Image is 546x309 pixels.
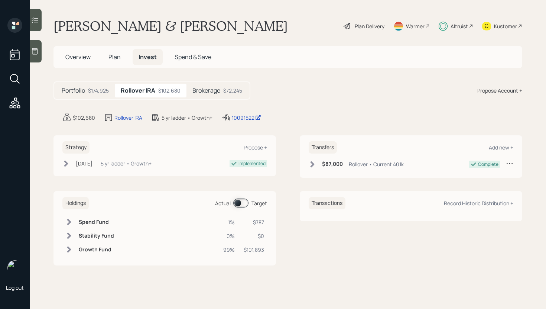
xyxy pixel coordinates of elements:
div: 0% [223,232,235,240]
h6: Strategy [62,141,90,154]
div: Propose + [244,144,267,151]
div: $102,680 [73,114,95,122]
div: 1% [223,218,235,226]
div: 10091522 [232,114,261,122]
img: retirable_logo.png [7,260,22,275]
div: $72,245 [223,87,242,94]
div: Implemented [238,160,266,167]
h5: Rollover IRA [121,87,155,94]
div: $101,893 [244,246,264,254]
div: Altruist [451,22,468,30]
div: Kustomer [494,22,517,30]
div: 99% [223,246,235,254]
h5: Brokerage [192,87,220,94]
div: Rollover • Current 401k [349,160,404,168]
div: 5 yr ladder • Growth+ [162,114,212,122]
h6: $87,000 [322,161,343,167]
div: Rollover IRA [114,114,142,122]
h6: Holdings [62,197,89,209]
div: Target [251,199,267,207]
h6: Stability Fund [79,233,114,239]
h6: Transactions [309,197,345,209]
div: [DATE] [76,160,92,167]
div: $787 [244,218,264,226]
span: Overview [65,53,91,61]
span: Spend & Save [175,53,211,61]
div: Log out [6,284,24,291]
h1: [PERSON_NAME] & [PERSON_NAME] [53,18,288,34]
div: Complete [478,161,498,168]
h6: Spend Fund [79,219,114,225]
div: $102,680 [158,87,181,94]
h6: Growth Fund [79,247,114,253]
div: $174,925 [88,87,109,94]
h5: Portfolio [62,87,85,94]
div: Warmer [406,22,425,30]
span: Invest [139,53,157,61]
div: Plan Delivery [355,22,384,30]
div: Propose Account + [477,87,522,94]
div: $0 [244,232,264,240]
div: 5 yr ladder • Growth+ [101,160,152,167]
h6: Transfers [309,141,337,154]
div: Record Historic Distribution + [444,200,513,207]
div: Actual [215,199,231,207]
div: Add new + [489,144,513,151]
span: Plan [108,53,121,61]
